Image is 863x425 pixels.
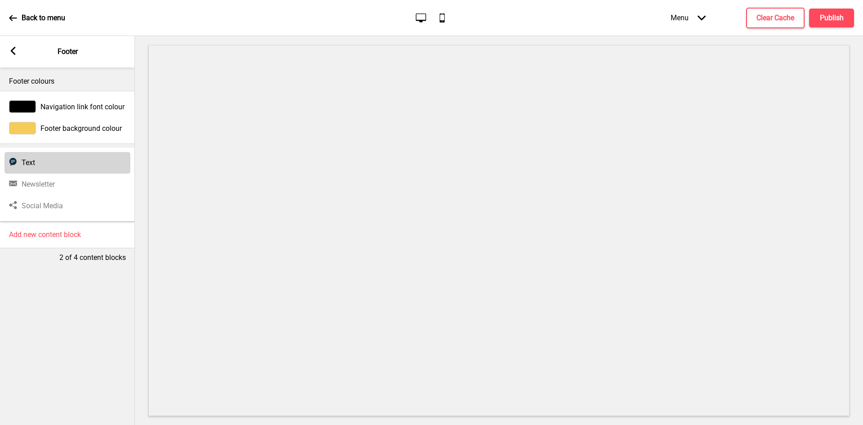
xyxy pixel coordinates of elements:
[9,76,126,86] p: Footer colours
[22,158,35,168] h4: Text
[40,124,122,133] span: Footer background colour
[9,6,65,30] a: Back to menu
[59,253,126,263] p: 2 of 4 content blocks
[662,4,715,31] div: Menu
[9,122,126,134] div: Footer background colour
[756,13,794,23] h4: Clear Cache
[22,13,65,23] p: Back to menu
[40,103,125,111] span: Navigation link font colour
[746,8,805,28] button: Clear Cache
[9,230,81,240] h4: Add new content block
[58,47,78,57] p: Footer
[4,152,130,174] div: Text
[809,9,854,27] button: Publish
[9,100,126,113] div: Navigation link font colour
[820,13,844,23] h4: Publish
